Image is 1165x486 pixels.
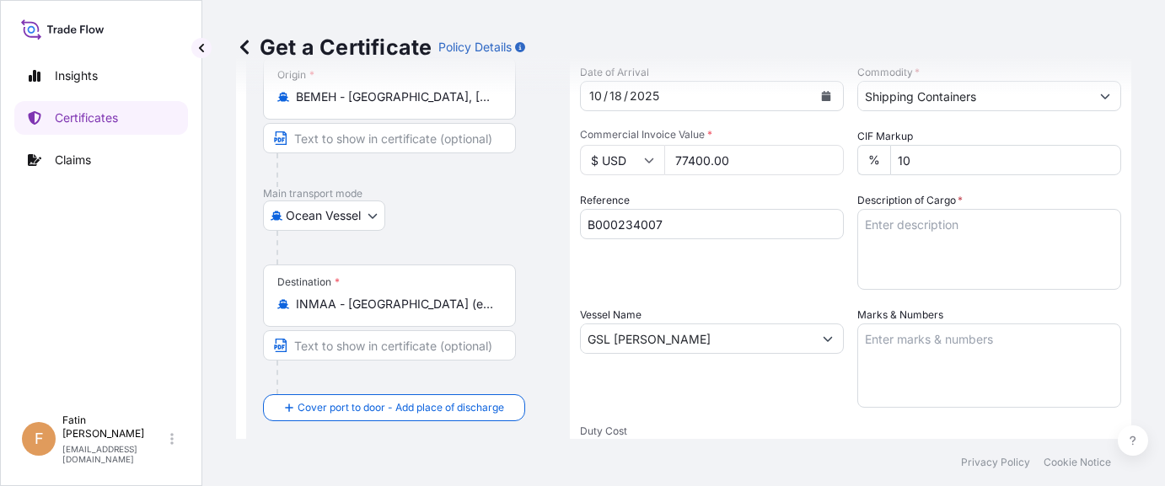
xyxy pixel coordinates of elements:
[14,101,188,135] a: Certificates
[580,307,642,323] label: Vessel Name
[1090,81,1120,111] button: Show suggestions
[813,323,843,354] button: Show suggestions
[857,307,943,323] label: Marks & Numbers
[55,67,98,84] p: Insights
[55,109,118,126] p: Certificates
[857,145,890,175] div: %
[62,414,167,441] p: Fatin [PERSON_NAME]
[55,152,91,168] p: Claims
[14,59,188,93] a: Insights
[35,430,44,447] span: F
[296,296,495,312] input: Destination
[857,192,963,209] label: Description of Cargo
[961,456,1030,469] a: Privacy Policy
[624,86,628,106] div: /
[890,145,1121,175] input: Enter percentage between 0 and 24%
[580,425,844,438] span: Duty Cost
[263,330,516,360] input: Text to appear on certificate
[277,275,340,289] div: Destination
[858,81,1090,111] input: Type to search commodity
[580,209,844,239] input: Enter booking reference
[857,128,913,145] label: CIF Markup
[62,444,167,464] p: [EMAIL_ADDRESS][DOMAIN_NAME]
[581,323,813,354] input: Type to search vessel name or IMO
[263,187,553,200] p: Main transport mode
[813,83,840,109] button: Calendar
[298,399,504,416] span: Cover port to door - Add place of discharge
[608,86,624,106] div: day,
[588,86,604,106] div: month,
[664,145,844,175] input: Enter amount
[263,123,516,153] input: Text to appear on certificate
[580,128,844,142] span: Commercial Invoice Value
[236,34,432,61] p: Get a Certificate
[14,143,188,177] a: Claims
[580,192,630,209] label: Reference
[286,207,361,224] span: Ocean Vessel
[1044,456,1111,469] a: Cookie Notice
[263,394,525,421] button: Cover port to door - Add place of discharge
[438,39,512,56] p: Policy Details
[296,88,495,105] input: Origin
[263,200,385,231] button: Select transport
[628,86,661,106] div: year,
[604,86,608,106] div: /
